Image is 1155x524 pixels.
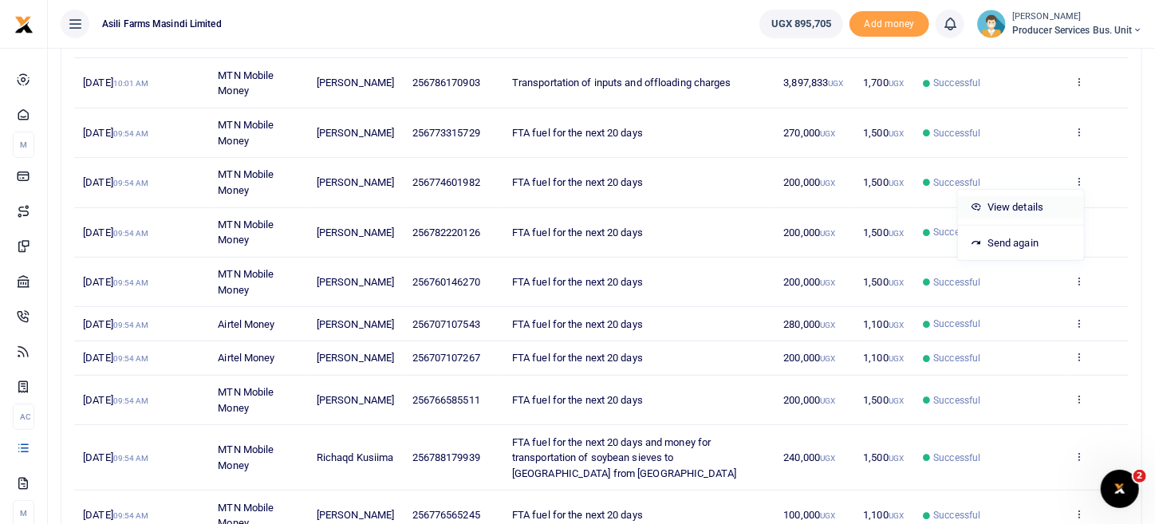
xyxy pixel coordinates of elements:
span: 200,000 [784,352,836,364]
span: [PERSON_NAME] [317,176,394,188]
span: 256773315729 [412,127,480,139]
img: profile-user [977,10,1006,38]
span: 256766585511 [412,394,480,406]
small: 09:54 AM [113,454,149,463]
span: [PERSON_NAME] [317,276,394,288]
span: FTA fuel for the next 20 days [512,318,643,330]
small: 09:54 AM [113,229,149,238]
span: Successful [933,451,980,465]
small: 10:01 AM [113,79,149,88]
small: [PERSON_NAME] [1012,10,1142,24]
span: FTA fuel for the next 20 days [512,127,643,139]
small: UGX [820,454,835,463]
span: [DATE] [83,77,148,89]
a: View details [958,196,1084,219]
span: 100,000 [784,509,836,521]
span: 1,500 [863,276,904,288]
small: UGX [889,278,904,287]
span: Airtel Money [218,352,274,364]
small: UGX [889,79,904,88]
span: [PERSON_NAME] [317,394,394,406]
small: UGX [820,321,835,329]
span: MTN Mobile Money [218,386,274,414]
span: Successful [933,76,980,90]
small: UGX [889,454,904,463]
a: Send again [958,232,1084,254]
span: Richaqd Kusiima [317,451,394,463]
span: 1,500 [863,127,904,139]
span: 240,000 [784,451,836,463]
span: FTA fuel for the next 20 days [512,394,643,406]
span: Successful [933,393,980,408]
span: 1,500 [863,227,904,238]
span: FTA fuel for the next 20 days [512,176,643,188]
small: 09:54 AM [113,179,149,187]
span: [PERSON_NAME] [317,352,394,364]
span: Successful [933,317,980,331]
span: MTN Mobile Money [218,168,274,196]
span: 256776565245 [412,509,480,521]
img: logo-small [14,15,34,34]
span: [DATE] [83,227,148,238]
a: logo-small logo-large logo-large [14,18,34,30]
li: Ac [13,404,34,430]
small: UGX [889,179,904,187]
span: 2 [1133,470,1146,483]
small: UGX [828,79,843,88]
span: [PERSON_NAME] [317,77,394,89]
small: UGX [820,129,835,138]
span: [DATE] [83,276,148,288]
span: 1,700 [863,77,904,89]
span: 1,500 [863,176,904,188]
span: [DATE] [83,509,148,521]
span: [DATE] [83,451,148,463]
span: [PERSON_NAME] [317,227,394,238]
span: MTN Mobile Money [218,69,274,97]
iframe: Intercom live chat [1101,470,1139,508]
span: FTA fuel for the next 20 days [512,352,643,364]
small: 09:54 AM [113,396,149,405]
span: 200,000 [784,394,836,406]
small: UGX [889,129,904,138]
span: Successful [933,275,980,290]
span: Successful [933,508,980,522]
small: 09:54 AM [113,129,149,138]
span: 3,897,833 [784,77,844,89]
span: [PERSON_NAME] [317,318,394,330]
li: M [13,132,34,158]
span: MTN Mobile Money [218,268,274,296]
small: UGX [889,321,904,329]
span: 1,500 [863,451,904,463]
span: [PERSON_NAME] [317,127,394,139]
span: Successful [933,225,980,239]
span: [DATE] [83,176,148,188]
span: FTA fuel for the next 20 days and money for transportation of soybean sieves to [GEOGRAPHIC_DATA]... [512,436,736,479]
small: UGX [889,354,904,363]
small: UGX [889,229,904,238]
small: UGX [820,396,835,405]
li: Wallet ballance [753,10,849,38]
a: profile-user [PERSON_NAME] Producer Services Bus. Unit [977,10,1142,38]
span: 256782220126 [412,227,480,238]
span: 200,000 [784,227,836,238]
span: 1,100 [863,509,904,521]
span: 200,000 [784,176,836,188]
span: [DATE] [83,394,148,406]
small: 09:54 AM [113,511,149,520]
span: [DATE] [83,127,148,139]
span: Successful [933,175,980,190]
span: 270,000 [784,127,836,139]
span: 256707107543 [412,318,480,330]
small: UGX [820,511,835,520]
small: 09:54 AM [113,354,149,363]
span: Producer Services Bus. Unit [1012,23,1142,37]
small: UGX [889,511,904,520]
small: UGX [889,396,904,405]
li: Toup your wallet [849,11,929,37]
span: MTN Mobile Money [218,119,274,147]
span: 256774601982 [412,176,480,188]
span: 256786170903 [412,77,480,89]
span: MTN Mobile Money [218,443,274,471]
span: [PERSON_NAME] [317,509,394,521]
span: 280,000 [784,318,836,330]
